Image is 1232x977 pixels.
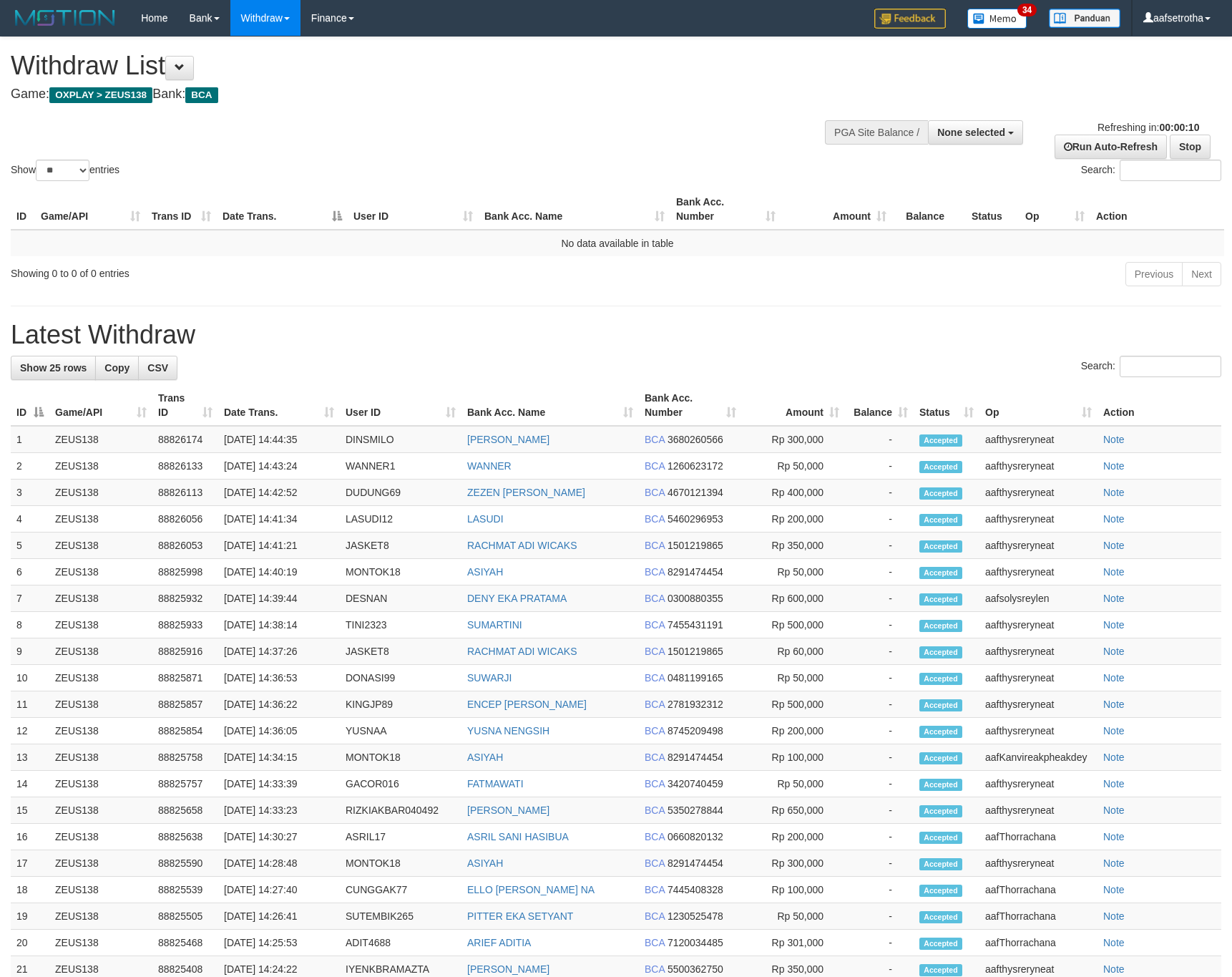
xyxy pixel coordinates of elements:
[36,160,89,181] select: Showentries
[152,585,218,612] td: 88825932
[845,744,914,771] td: -
[919,832,962,844] span: Accepted
[49,559,152,585] td: ZEUS138
[845,453,914,480] td: -
[467,884,595,895] a: ELLO [PERSON_NAME] NA
[152,850,218,877] td: 88825590
[979,718,1097,744] td: aafthysreryneat
[11,744,49,771] td: 13
[1103,646,1125,657] a: Note
[668,513,723,525] span: Copy 5460296953 to clipboard
[1055,135,1167,159] a: Run Auto-Refresh
[919,620,962,632] span: Accepted
[49,533,152,559] td: ZEUS138
[11,665,49,691] td: 10
[11,771,49,797] td: 14
[979,453,1097,480] td: aafthysreryneat
[1103,566,1125,578] a: Note
[919,593,962,606] span: Accepted
[742,771,845,797] td: Rp 50,000
[11,533,49,559] td: 5
[645,646,665,657] span: BCA
[340,453,461,480] td: WANNER1
[467,725,549,737] a: YUSNA NENGSIH
[467,752,503,763] a: ASIYAH
[138,356,177,380] a: CSV
[49,585,152,612] td: ZEUS138
[1090,189,1224,230] th: Action
[1170,135,1211,159] a: Stop
[979,665,1097,691] td: aafthysreryneat
[461,385,639,426] th: Bank Acc. Name: activate to sort column ascending
[645,752,665,763] span: BCA
[979,385,1097,426] th: Op: activate to sort column ascending
[1103,460,1125,472] a: Note
[742,385,845,426] th: Amount: activate to sort column ascending
[645,593,665,604] span: BCA
[1103,619,1125,631] a: Note
[11,480,49,506] td: 3
[919,885,962,897] span: Accepted
[979,559,1097,585] td: aafthysreryneat
[20,362,87,374] span: Show 25 rows
[645,778,665,789] span: BCA
[645,566,665,578] span: BCA
[11,87,807,102] h4: Game: Bank:
[340,638,461,665] td: JASKET8
[845,506,914,533] td: -
[1020,189,1090,230] th: Op: activate to sort column ascending
[467,513,504,525] a: LASUDI
[340,771,461,797] td: GACOR016
[11,691,49,718] td: 11
[919,673,962,685] span: Accepted
[49,718,152,744] td: ZEUS138
[645,460,665,472] span: BCA
[845,385,914,426] th: Balance: activate to sort column ascending
[668,831,723,842] span: Copy 0660820132 to clipboard
[979,426,1097,453] td: aafthysreryneat
[11,189,35,230] th: ID
[152,797,218,824] td: 88825658
[668,752,723,763] span: Copy 8291474454 to clipboard
[152,453,218,480] td: 88826133
[467,857,503,869] a: ASIYAH
[825,120,928,145] div: PGA Site Balance /
[479,189,670,230] th: Bank Acc. Name: activate to sort column ascending
[979,638,1097,665] td: aafthysreryneat
[1182,262,1221,286] a: Next
[845,533,914,559] td: -
[742,797,845,824] td: Rp 650,000
[1103,699,1125,710] a: Note
[11,559,49,585] td: 6
[467,963,549,975] a: [PERSON_NAME]
[874,9,946,29] img: Feedback.jpg
[185,87,217,103] span: BCA
[1120,160,1221,181] input: Search:
[639,385,742,426] th: Bank Acc. Number: activate to sort column ascending
[668,672,723,684] span: Copy 0481199165 to clipboard
[152,559,218,585] td: 88825998
[668,460,723,472] span: Copy 1260623172 to clipboard
[845,480,914,506] td: -
[1103,513,1125,525] a: Note
[152,612,218,638] td: 88825933
[11,718,49,744] td: 12
[340,877,461,903] td: CUNGGAK77
[845,718,914,744] td: -
[1097,122,1199,133] span: Refreshing in:
[218,506,340,533] td: [DATE] 14:41:34
[845,771,914,797] td: -
[979,850,1097,877] td: aafthysreryneat
[49,87,152,103] span: OXPLAY > ZEUS138
[467,460,512,472] a: WANNER
[1125,262,1183,286] a: Previous
[928,120,1023,145] button: None selected
[348,189,479,230] th: User ID: activate to sort column ascending
[668,884,723,895] span: Copy 7445408328 to clipboard
[645,699,665,710] span: BCA
[845,665,914,691] td: -
[845,426,914,453] td: -
[668,778,723,789] span: Copy 3420740459 to clipboard
[49,426,152,453] td: ZEUS138
[218,771,340,797] td: [DATE] 14:33:39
